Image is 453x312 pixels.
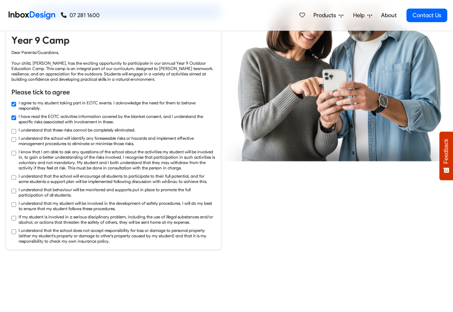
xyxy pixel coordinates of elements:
[313,11,339,20] span: Products
[19,200,215,211] label: I understand that my student will be involved in the development of safety procedures. I will do ...
[443,139,449,164] span: Feedback
[19,135,215,146] label: I understand the school will identify any foreseeable risks or hazards and implement effective ma...
[11,88,215,97] h6: Please tick to agree
[19,100,215,111] label: I agree to my student taking part in EOTC events. I acknowledge the need for them to behave respo...
[19,149,215,170] label: I know that I am able to ask any questions of the school about the activities my student will be ...
[406,9,447,22] a: Contact Us
[353,11,367,20] span: Help
[439,132,453,180] button: Feedback - Show survey
[19,214,215,225] label: If my student is involved in a serious disciplinary problem, including the use of illegal substan...
[19,114,215,124] label: I have read the EOTC activities information covered by the blanket consent, and I understand the ...
[61,11,100,20] a: 07 281 1600
[19,187,215,198] label: I understand that behaviour will be monitored and supports put in place to promote the full parti...
[379,8,399,23] a: About
[19,228,215,244] label: I understand that the school does not accept responsibility for loss or damage to personal proper...
[11,50,215,82] div: Dear Parents/Guardians, Your child, [PERSON_NAME], has the exciting opportunity to participate in...
[19,173,215,184] label: I understand that the school will encourage all students to participate to their full potential, ...
[350,8,375,23] a: Help
[11,34,215,47] h4: Year 9 Camp
[310,8,346,23] a: Products
[19,127,135,133] label: I understand that these risks cannot be completely eliminated.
